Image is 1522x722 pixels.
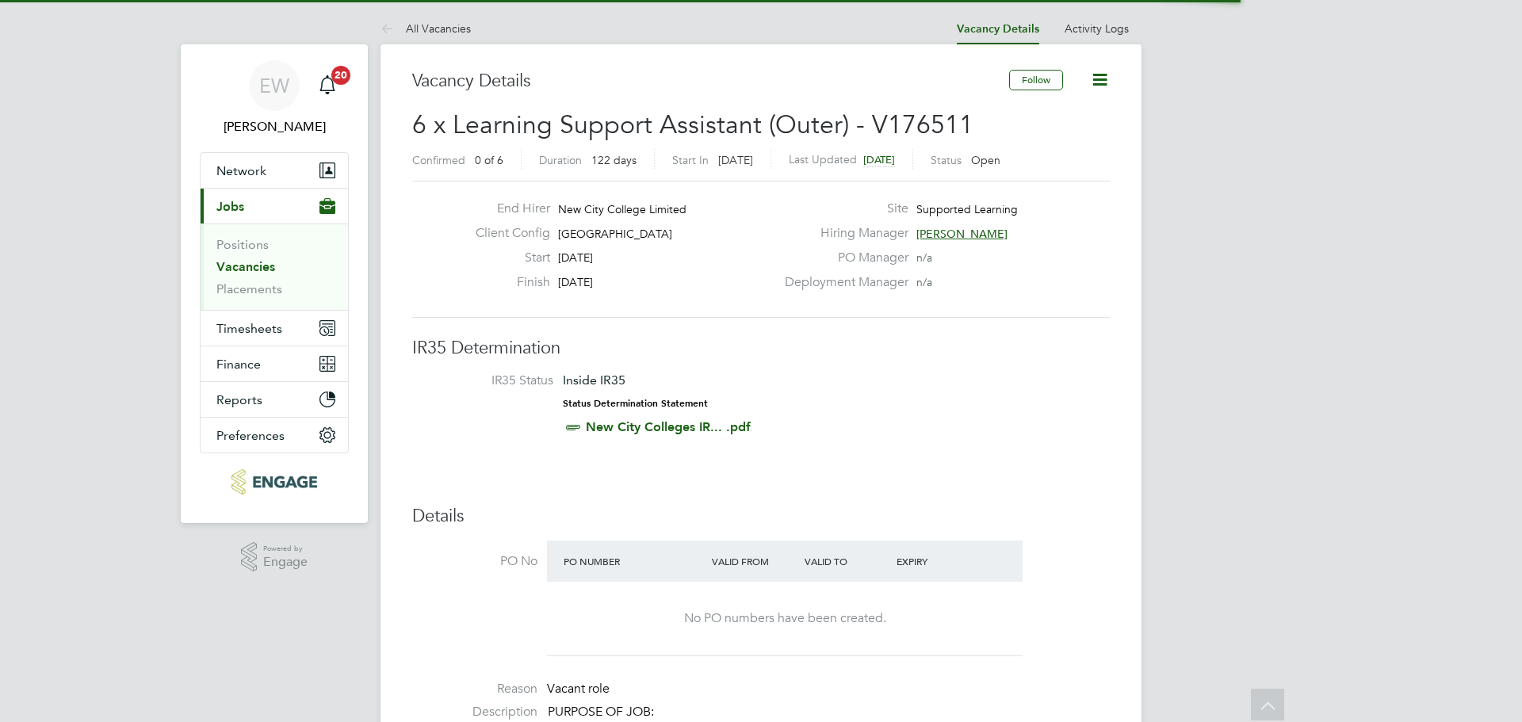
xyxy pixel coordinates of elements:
span: [PERSON_NAME] [916,227,1008,241]
a: Go to home page [200,469,349,495]
span: Timesheets [216,321,282,336]
a: EW[PERSON_NAME] [200,60,349,136]
label: Start In [672,153,709,167]
span: EW [259,75,289,96]
button: Reports [201,382,348,417]
div: Valid From [708,547,801,575]
span: Jobs [216,199,244,214]
span: 20 [331,66,350,85]
a: Positions [216,237,269,252]
span: Inside IR35 [563,372,625,388]
span: Vacant role [547,681,610,697]
h3: Vacancy Details [412,70,1009,93]
a: 20 [312,60,343,111]
button: Jobs [201,189,348,223]
span: n/a [916,250,932,265]
span: Open [971,153,1000,167]
label: Start [463,250,550,266]
span: [DATE] [558,275,593,289]
a: All Vacancies [380,21,471,36]
div: No PO numbers have been created. [563,610,1007,627]
label: End Hirer [463,201,550,217]
button: Finance [201,346,348,381]
img: blackstonerecruitment-logo-retina.png [231,469,316,495]
span: n/a [916,275,932,289]
span: Reports [216,392,262,407]
button: Preferences [201,418,348,453]
a: Vacancy Details [957,22,1039,36]
label: Hiring Manager [775,225,908,242]
span: 0 of 6 [475,153,503,167]
div: Expiry [893,547,985,575]
label: Deployment Manager [775,274,908,291]
span: [DATE] [558,250,593,265]
div: PO Number [560,547,708,575]
span: Powered by [263,542,308,556]
span: 6 x Learning Support Assistant (Outer) - V176511 [412,109,973,140]
label: Finish [463,274,550,291]
span: New City College Limited [558,202,686,216]
span: Network [216,163,266,178]
label: IR35 Status [428,372,553,389]
span: Preferences [216,428,285,443]
label: Site [775,201,908,217]
a: Activity Logs [1065,21,1129,36]
label: Status [931,153,962,167]
label: Reason [412,681,537,697]
label: Duration [539,153,582,167]
span: 122 days [591,153,637,167]
h3: IR35 Determination [412,337,1110,360]
a: Powered byEngage [241,542,308,572]
span: [GEOGRAPHIC_DATA] [558,227,672,241]
div: Valid To [801,547,893,575]
label: Description [412,704,537,720]
span: Finance [216,357,261,372]
span: Engage [263,556,308,569]
label: Confirmed [412,153,465,167]
span: Ella Wratten [200,117,349,136]
button: Timesheets [201,311,348,346]
strong: Status Determination Statement [563,398,708,409]
nav: Main navigation [181,44,368,523]
div: Jobs [201,223,348,310]
span: [DATE] [863,153,895,166]
span: Supported Learning [916,202,1018,216]
label: Last Updated [789,152,857,166]
button: Follow [1009,70,1063,90]
label: PO Manager [775,250,908,266]
button: Network [201,153,348,188]
a: Vacancies [216,259,275,274]
label: Client Config [463,225,550,242]
span: [DATE] [718,153,753,167]
a: New City Colleges IR... .pdf [586,419,751,434]
h3: Details [412,505,1110,528]
a: Placements [216,281,282,296]
label: PO No [412,553,537,570]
